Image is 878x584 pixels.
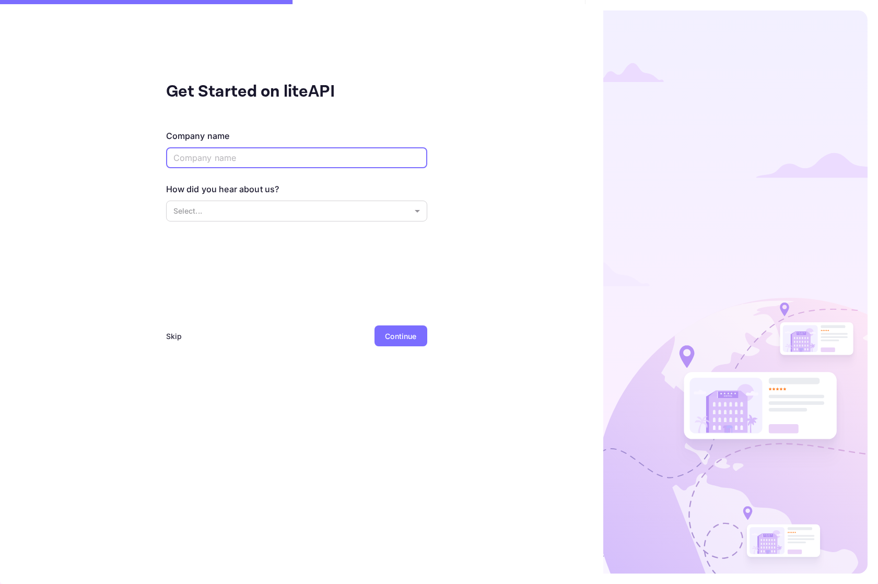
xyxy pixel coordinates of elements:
[166,147,427,168] input: Company name
[166,331,182,342] div: Skip
[173,205,411,216] p: Select...
[385,331,416,342] div: Continue
[166,183,279,195] div: How did you hear about us?
[166,79,375,104] div: Get Started on liteAPI
[166,130,230,142] div: Company name
[166,201,427,221] div: Without label
[578,10,868,574] img: logo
